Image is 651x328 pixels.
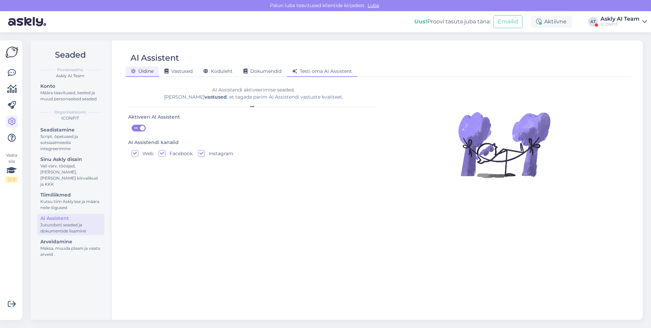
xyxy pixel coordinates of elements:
[128,86,379,101] div: AI Assistendi aktiveerimise seaded. [PERSON_NAME] , et tagada parim AI Assistendi vastuste kvalit...
[37,82,104,103] a: KontoMäära teavitused, keeled ja muud personaalsed seaded
[40,191,101,199] div: Tiimiliikmed
[40,238,101,245] div: Arveldamine
[37,214,104,235] a: AI AssistentJuturoboti seaded ja dokumentide lisamine
[128,114,180,121] div: Aktiveeri AI Assistent
[37,190,104,212] a: TiimiliikmedKutsu tiim Askly'sse ja määra neile õigused
[36,48,104,61] h2: Seaded
[292,68,352,74] span: Testi oma AI Assistent
[40,156,101,163] div: Sinu Askly disain
[40,90,101,102] div: Määra teavitused, keeled ja muud personaalsed seaded
[165,150,193,157] label: Facebook
[131,68,154,74] span: Üldine
[366,2,381,8] span: Luba
[5,152,18,183] div: Vaata siia
[205,150,233,157] label: Instagram
[40,245,101,258] div: Maksa, muuda plaani ja vaata arveid
[531,16,572,28] div: Aktiivne
[493,15,522,28] button: Emailid
[131,52,179,64] div: AI Assistent
[40,163,101,187] div: Vali värv, tööajad, [PERSON_NAME], [PERSON_NAME] kiirvalikud ja KKK
[164,68,193,74] span: Vastused
[40,126,101,134] div: Seadistamine
[138,150,153,157] label: Web
[36,115,104,121] div: ICONFIT
[37,237,104,259] a: ArveldamineMaksa, muuda plaani ja vaata arveid
[40,134,101,152] div: Script, õpetused ja sotsiaalmeedia integreerimine
[40,199,101,211] div: Kutsu tiim Askly'sse ja määra neile õigused
[600,16,647,27] a: Askly AI TeamICONFIT
[5,177,18,183] div: 2 / 3
[57,67,83,73] b: Personaalne
[457,97,552,192] img: Illustration
[5,46,18,59] img: Askly Logo
[37,125,104,153] a: SeadistamineScript, õpetused ja sotsiaalmeedia integreerimine
[54,109,86,115] b: Organisatsioon
[40,222,101,234] div: Juturoboti seaded ja dokumentide lisamine
[40,83,101,90] div: Konto
[36,73,104,79] div: Askly AI Team
[40,215,101,222] div: AI Assistent
[414,18,491,26] div: Proovi tasuta juba täna:
[600,16,639,22] div: Askly AI Team
[414,18,427,25] b: Uus!
[132,125,140,131] span: ON
[128,139,179,146] div: AI Assistendi kanalid
[204,94,227,100] b: vastused
[203,68,233,74] span: Koduleht
[588,17,598,26] div: AT
[243,68,281,74] span: Dokumendid
[37,155,104,188] a: Sinu Askly disainVali värv, tööajad, [PERSON_NAME], [PERSON_NAME] kiirvalikud ja KKK
[600,22,639,27] div: ICONFIT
